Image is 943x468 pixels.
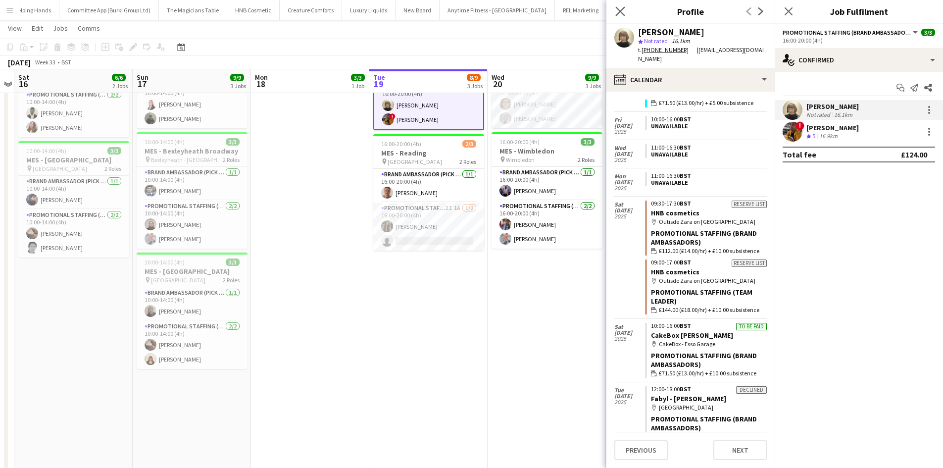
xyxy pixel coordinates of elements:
[462,140,476,148] span: 2/3
[59,0,159,20] button: Committee App (Burki Group Ltd)
[145,138,185,146] span: 10:00-14:00 (4h)
[137,201,248,249] app-card-role: Promotional Staffing (Brand Ambassadors)2/210:00-14:00 (4h)[PERSON_NAME][PERSON_NAME]
[736,323,767,330] div: To be paid
[18,156,129,164] h3: MES - [GEOGRAPHIC_DATA]
[18,89,129,137] app-card-role: Promotional Staffing (Brand Ambassadors)2/210:00-14:00 (4h)[PERSON_NAME][PERSON_NAME]
[806,111,832,118] div: Not rated
[137,80,248,128] app-card-role: Promotional Staffing (Brand Ambassadors)2/210:00-14:00 (4h)[PERSON_NAME][PERSON_NAME]
[18,209,129,258] app-card-role: Promotional Staffing (Brand Ambassadors)2/210:00-14:00 (4h)[PERSON_NAME][PERSON_NAME]
[18,141,129,258] div: 10:00-14:00 (4h)3/3MES - [GEOGRAPHIC_DATA] [GEOGRAPHIC_DATA]2 RolesBrand Ambassador (Pick up)1/11...
[253,78,268,90] span: 18
[651,415,767,432] div: Promotional Staffing (Brand Ambassadors)
[614,440,668,460] button: Previous
[492,132,602,249] app-job-card: 16:00-20:00 (4h)3/3MES - Wimbledon Wimbledon2 RolesBrand Ambassador (Pick up)1/116:00-20:00 (4h)[...
[614,393,645,399] span: [DATE]
[26,147,66,155] span: 10:00-14:00 (4h)
[680,385,691,393] span: BST
[137,167,248,201] app-card-role: Brand Ambassador (Pick up)1/110:00-14:00 (4h)[PERSON_NAME]
[112,82,128,90] div: 2 Jobs
[901,150,927,159] div: £124.00
[732,201,767,208] div: Reserve list
[614,117,645,123] span: Fri
[614,202,645,208] span: Sat
[651,123,763,130] div: Unavailable
[806,102,859,111] div: [PERSON_NAME]
[373,80,484,130] app-card-role: Promotional Staffing (Brand Ambassadors)2/216:00-20:00 (4h)[PERSON_NAME]![PERSON_NAME]
[659,99,753,107] span: £71.50 (£13.00/hr) + £5.00 subsistence
[351,74,365,81] span: 3/3
[812,132,815,140] span: 5
[159,0,227,20] button: The Magicians Table
[783,29,919,36] button: Promotional Staffing (Brand Ambassadors)
[255,73,268,82] span: Mon
[373,73,385,82] span: Tue
[783,150,816,159] div: Total fee
[492,80,602,128] app-card-role: Promotional Staffing (Brand Ambassadors)2/216:00-20:00 (4h)[PERSON_NAME][PERSON_NAME]
[651,260,767,265] div: 09:00-17:00
[492,73,504,82] span: Wed
[651,179,763,186] div: Unavailable
[137,287,248,321] app-card-role: Brand Ambassador (Pick up)1/110:00-14:00 (4h)[PERSON_NAME]
[506,156,535,163] span: Wimbledon
[18,176,129,209] app-card-role: Brand Ambassador (Pick up)1/110:00-14:00 (4h)[PERSON_NAME]
[645,172,767,186] app-crew-unavailable-period: 11:00-16:30
[585,74,599,81] span: 9/9
[33,58,57,66] span: Week 33
[680,115,691,123] span: BST
[231,82,246,90] div: 3 Jobs
[651,340,767,349] div: CakeBox - Esso Garage
[28,22,47,35] a: Edit
[223,156,240,163] span: 2 Roles
[112,74,126,81] span: 6/6
[783,29,911,36] span: Promotional Staffing (Brand Ambassadors)
[680,172,691,179] span: BST
[832,111,854,118] div: 16.1km
[614,208,645,213] span: [DATE]
[614,213,645,219] span: 2025
[659,369,756,378] span: £71.50 (£13.00/hr) + £10.00 subsistence
[280,0,342,20] button: Creature Comforts
[680,200,691,207] span: BST
[644,37,668,45] span: Not rated
[492,167,602,201] app-card-role: Brand Ambassador (Pick up)1/116:00-20:00 (4h)[PERSON_NAME]
[226,138,240,146] span: 3/3
[586,82,601,90] div: 3 Jobs
[388,158,442,165] span: [GEOGRAPHIC_DATA]
[614,387,645,393] span: Tue
[372,78,385,90] span: 19
[137,321,248,369] app-card-role: Promotional Staffing (Brand Ambassadors)2/210:00-14:00 (4h)[PERSON_NAME][PERSON_NAME]
[606,5,775,18] h3: Profile
[614,330,645,336] span: [DATE]
[614,185,645,191] span: 2025
[651,276,767,285] div: Outisde Zara on [GEOGRAPHIC_DATA]
[49,22,72,35] a: Jobs
[670,37,692,45] span: 16.1km
[33,165,87,172] span: [GEOGRAPHIC_DATA]
[61,58,71,66] div: BST
[713,440,767,460] button: Next
[151,276,205,284] span: [GEOGRAPHIC_DATA]
[614,123,645,129] span: [DATE]
[775,48,943,72] div: Confirmed
[606,68,775,92] div: Calendar
[651,208,699,217] a: HNB cosmetics
[795,121,804,130] span: !
[659,306,759,314] span: £144.00 (£18.00/hr) + £10.00 subsistence
[8,24,22,33] span: View
[104,165,121,172] span: 2 Roles
[614,129,645,135] span: 2025
[614,399,645,405] span: 2025
[351,82,364,90] div: 1 Job
[145,259,185,266] span: 10:00-14:00 (4h)
[440,0,555,20] button: Anytime Fitness - [GEOGRAPHIC_DATA]
[642,46,697,53] a: [PHONE_NUMBER]
[4,22,26,35] a: View
[806,123,859,132] div: [PERSON_NAME]
[614,173,645,179] span: Mon
[651,151,763,158] div: Unavailable
[137,253,248,369] app-job-card: 10:00-14:00 (4h)3/3MES - [GEOGRAPHIC_DATA] [GEOGRAPHIC_DATA]2 RolesBrand Ambassador (Pick up)1/11...
[137,147,248,156] h3: MES - Bexleyheath Broadway
[775,5,943,18] h3: Job Fulfilment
